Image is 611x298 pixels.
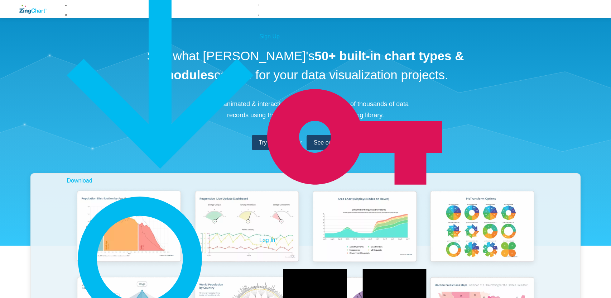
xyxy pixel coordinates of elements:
a: Sign Up [259,24,450,39]
a: Pie Transform Options [424,264,540,270]
span: Try for [259,138,286,147]
a: Log In [259,227,450,243]
span: Download [67,178,92,184]
img: Pie Transform Options [424,186,540,269]
span: Log In [259,237,275,243]
a: ZingChart Logo. Click to return to the homepage [11,5,58,14]
a: Download [67,168,258,184]
span: Sign Up [259,33,280,39]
